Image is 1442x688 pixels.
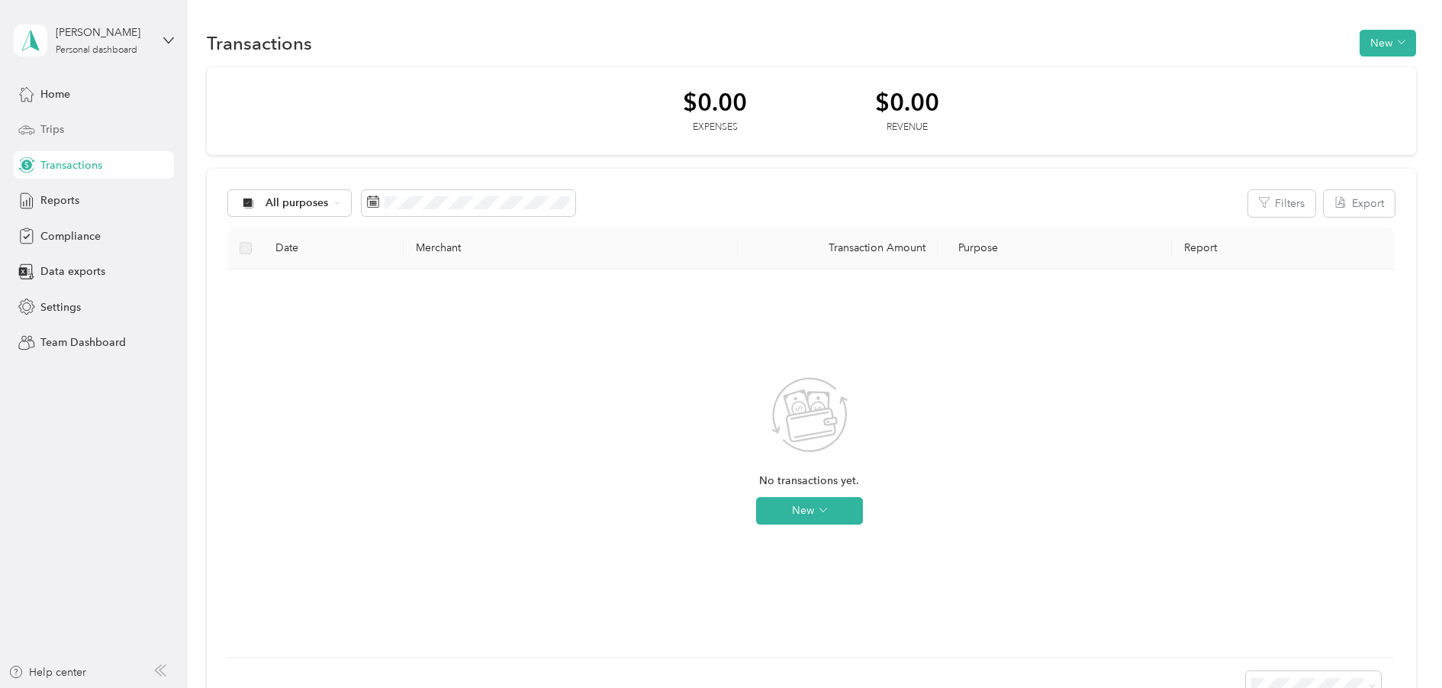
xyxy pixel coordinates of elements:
[404,228,738,270] th: Merchant
[56,24,151,40] div: [PERSON_NAME]
[40,299,81,315] span: Settings
[56,46,137,55] div: Personal dashboard
[40,121,64,137] span: Trips
[263,228,404,270] th: Date
[40,192,79,208] span: Reports
[40,263,105,279] span: Data exports
[875,89,939,115] div: $0.00
[1360,30,1416,57] button: New
[1248,190,1315,217] button: Filters
[1357,602,1442,688] iframe: Everlance-gr Chat Button Frame
[1324,190,1395,217] button: Export
[738,228,938,270] th: Transaction Amount
[1172,228,1395,270] th: Report
[8,664,86,680] button: Help center
[759,473,859,489] span: No transactions yet.
[683,121,747,134] div: Expenses
[756,497,863,525] button: New
[950,241,998,254] span: Purpose
[40,334,126,350] span: Team Dashboard
[40,228,101,244] span: Compliance
[40,86,70,102] span: Home
[207,35,312,51] h1: Transactions
[266,198,329,208] span: All purposes
[40,157,102,173] span: Transactions
[683,89,747,115] div: $0.00
[875,121,939,134] div: Revenue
